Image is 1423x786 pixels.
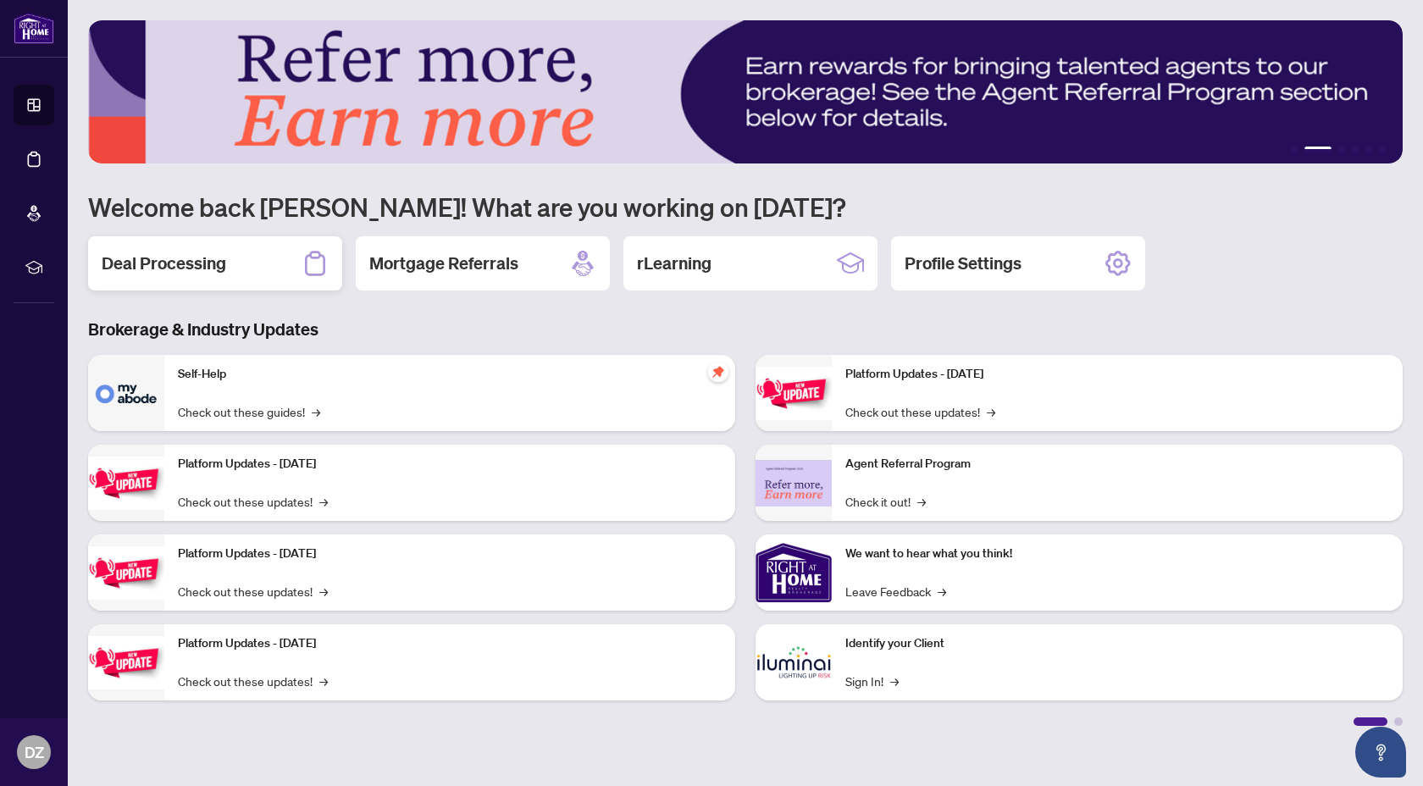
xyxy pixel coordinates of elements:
img: Agent Referral Program [756,460,832,506]
span: → [917,492,926,511]
img: Self-Help [88,355,164,431]
span: → [312,402,320,421]
button: Open asap [1355,727,1406,778]
img: Identify your Client [756,624,832,700]
a: Check out these guides!→ [178,402,320,421]
a: Check out these updates!→ [845,402,995,421]
a: Leave Feedback→ [845,582,946,601]
button: 6 [1379,147,1386,153]
h2: rLearning [637,252,711,275]
img: Slide 1 [88,20,1403,163]
h2: Deal Processing [102,252,226,275]
p: Platform Updates - [DATE] [845,365,1389,384]
p: Identify your Client [845,634,1389,653]
a: Check out these updates!→ [178,582,328,601]
span: → [938,582,946,601]
button: 4 [1352,147,1359,153]
button: 5 [1365,147,1372,153]
a: Check out these updates!→ [178,492,328,511]
p: Agent Referral Program [845,455,1389,473]
h3: Brokerage & Industry Updates [88,318,1403,341]
p: Platform Updates - [DATE] [178,455,722,473]
img: Platform Updates - July 21, 2025 [88,546,164,600]
button: 1 [1291,147,1298,153]
h1: Welcome back [PERSON_NAME]! What are you working on [DATE]? [88,191,1403,223]
span: → [319,672,328,690]
a: Sign In!→ [845,672,899,690]
img: Platform Updates - June 23, 2025 [756,367,832,420]
span: DZ [25,740,44,764]
img: Platform Updates - July 8, 2025 [88,636,164,689]
a: Check out these updates!→ [178,672,328,690]
img: We want to hear what you think! [756,534,832,611]
span: → [319,582,328,601]
button: 2 [1304,147,1332,153]
p: We want to hear what you think! [845,545,1389,563]
img: Platform Updates - September 16, 2025 [88,457,164,510]
p: Platform Updates - [DATE] [178,545,722,563]
span: pushpin [708,362,728,382]
a: Check it out!→ [845,492,926,511]
h2: Mortgage Referrals [369,252,518,275]
span: → [890,672,899,690]
span: → [319,492,328,511]
p: Platform Updates - [DATE] [178,634,722,653]
img: logo [14,13,54,44]
h2: Profile Settings [905,252,1022,275]
span: → [987,402,995,421]
button: 3 [1338,147,1345,153]
p: Self-Help [178,365,722,384]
